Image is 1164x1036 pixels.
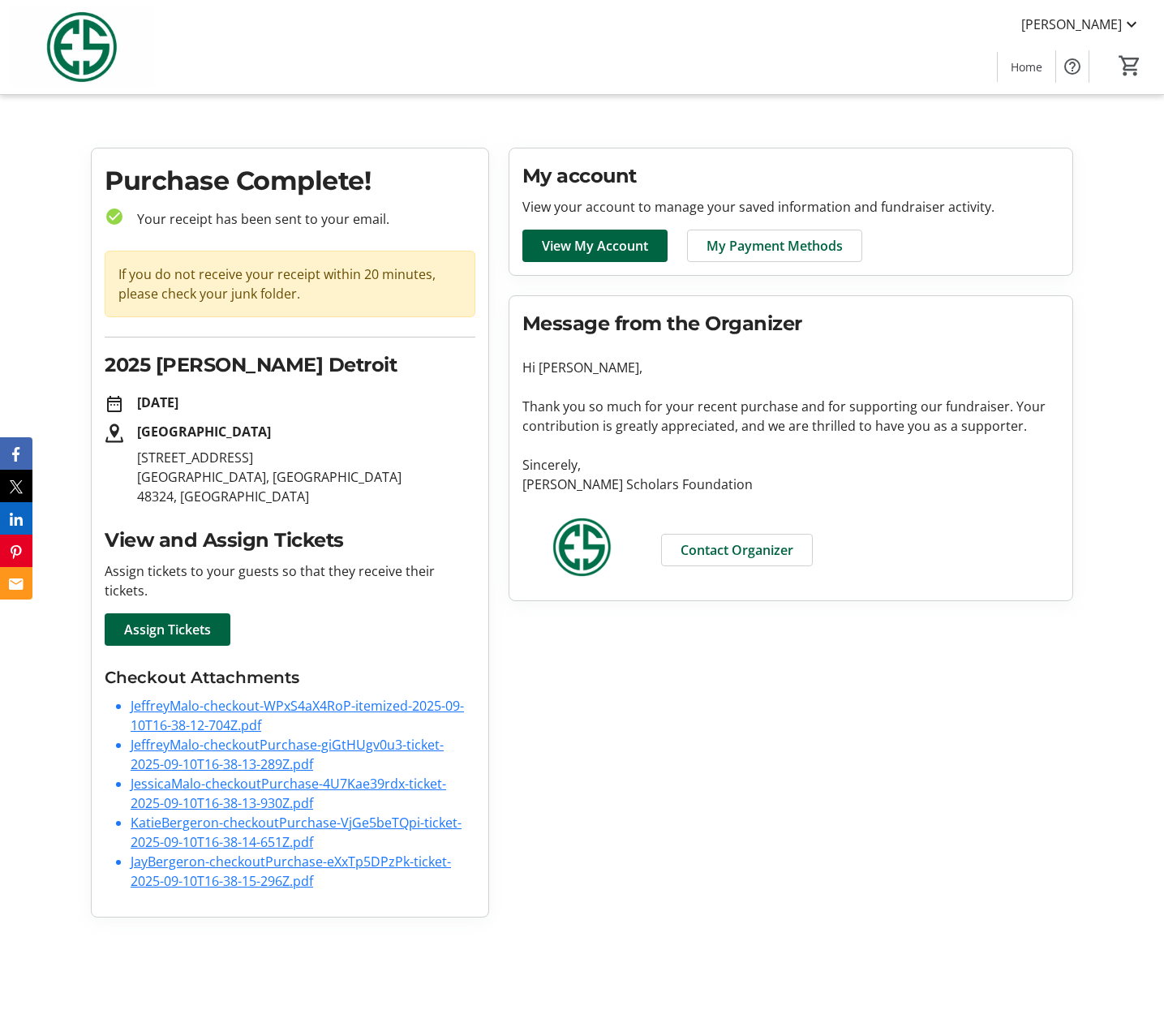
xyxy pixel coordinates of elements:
[522,161,1059,191] h2: My account
[105,665,475,690] h3: Checkout Attachments
[1008,11,1154,37] button: [PERSON_NAME]
[681,540,793,560] span: Contact Organizer
[124,209,475,229] p: Your receipt has been sent to your email.
[131,736,444,773] a: JeffreyMalo-checkoutPurchase-giGtHUgv0u3-ticket-2025-09-10T16-38-13-289Z.pdf
[105,350,475,380] h2: 2025 [PERSON_NAME] Detroit
[131,814,462,851] a: KatieBergeron-checkoutPurchase-VjGe5beTQpi-ticket-2025-09-10T16-38-14-651Z.pdf
[131,775,446,812] a: JessicaMalo-checkoutPurchase-4U7Kae39rdx-ticket-2025-09-10T16-38-13-930Z.pdf
[522,514,642,581] img: Evans Scholars Foundation logo
[105,394,124,414] mat-icon: date_range
[105,207,124,226] mat-icon: check_circle
[124,620,211,639] span: Assign Tickets
[105,561,475,600] p: Assign tickets to your guests so that they receive their tickets.
[1056,50,1089,83] button: Help
[131,853,451,890] a: JayBergeron-checkoutPurchase-eXxTp5DPzPk-ticket-2025-09-10T16-38-15-296Z.pdf
[131,697,464,734] a: JeffreyMalo-checkout-WPxS4aX4RoP-itemized-2025-09-10T16-38-12-704Z.pdf
[1011,58,1042,75] span: Home
[998,52,1055,82] a: Home
[105,526,475,555] h2: View and Assign Tickets
[105,613,230,646] a: Assign Tickets
[137,448,475,506] p: [STREET_ADDRESS] [GEOGRAPHIC_DATA], [GEOGRAPHIC_DATA] 48324, [GEOGRAPHIC_DATA]
[522,455,1059,475] p: Sincerely,
[542,236,648,256] span: View My Account
[661,534,813,566] a: Contact Organizer
[137,393,178,411] strong: [DATE]
[105,161,475,200] h1: Purchase Complete!
[522,309,1059,338] h2: Message from the Organizer
[522,230,668,262] a: View My Account
[10,6,154,88] img: Evans Scholars Foundation's Logo
[687,230,862,262] a: My Payment Methods
[105,251,475,317] div: If you do not receive your receipt within 20 minutes, please check your junk folder.
[1021,15,1122,34] span: [PERSON_NAME]
[522,397,1059,436] p: Thank you so much for your recent purchase and for supporting our fundraiser. Your contribution i...
[707,236,843,256] span: My Payment Methods
[1115,51,1145,80] button: Cart
[522,475,1059,494] p: [PERSON_NAME] Scholars Foundation
[522,197,1059,217] p: View your account to manage your saved information and fundraiser activity.
[137,423,271,441] strong: [GEOGRAPHIC_DATA]
[522,358,1059,377] p: Hi [PERSON_NAME],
